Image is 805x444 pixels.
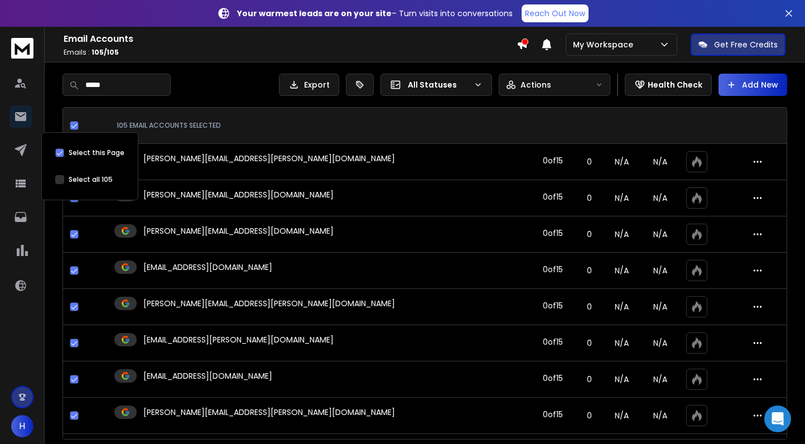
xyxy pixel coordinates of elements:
p: 0 [583,374,596,385]
p: Health Check [648,79,702,90]
button: H [11,415,33,437]
div: 0 of 15 [543,264,563,275]
td: N/A [602,398,641,434]
label: Select this Page [69,148,124,157]
p: N/A [648,192,673,204]
div: 105 EMAIL ACCOUNTS SELECTED [117,121,520,130]
p: Actions [520,79,551,90]
div: 0 of 15 [543,228,563,239]
p: My Workspace [573,39,638,50]
p: N/A [648,229,673,240]
p: 0 [583,301,596,312]
button: Get Free Credits [691,33,785,56]
h1: Email Accounts [64,32,517,46]
p: 0 [583,410,596,421]
div: 0 of 15 [543,336,563,348]
p: N/A [648,374,673,385]
div: 0 of 15 [543,300,563,311]
label: Select all 105 [69,175,113,184]
p: N/A [648,301,673,312]
p: N/A [648,265,673,276]
span: 105 / 105 [91,47,119,57]
td: N/A [602,361,641,398]
p: [PERSON_NAME][EMAIL_ADDRESS][DOMAIN_NAME] [143,225,334,237]
strong: Your warmest leads are on your site [237,8,392,19]
td: N/A [602,180,641,216]
p: Get Free Credits [714,39,778,50]
p: All Statuses [408,79,469,90]
p: [EMAIL_ADDRESS][PERSON_NAME][DOMAIN_NAME] [143,334,334,345]
img: logo [11,38,33,59]
a: Reach Out Now [522,4,589,22]
button: Export [279,74,339,96]
div: 0 of 15 [543,191,563,202]
td: N/A [602,253,641,289]
p: 0 [583,265,596,276]
p: [PERSON_NAME][EMAIL_ADDRESS][DOMAIN_NAME] [143,189,334,200]
div: 0 of 15 [543,373,563,384]
p: – Turn visits into conversations [237,8,513,19]
p: N/A [648,410,673,421]
p: [EMAIL_ADDRESS][DOMAIN_NAME] [143,262,272,273]
td: N/A [602,325,641,361]
div: 0 of 15 [543,155,563,166]
p: [EMAIL_ADDRESS][DOMAIN_NAME] [143,370,272,382]
td: N/A [602,216,641,253]
p: 0 [583,229,596,240]
p: 0 [583,337,596,349]
div: 0 of 15 [543,409,563,420]
p: [PERSON_NAME][EMAIL_ADDRESS][PERSON_NAME][DOMAIN_NAME] [143,298,395,309]
p: Reach Out Now [525,8,585,19]
p: Emails : [64,48,517,57]
div: Open Intercom Messenger [764,406,791,432]
td: N/A [602,144,641,180]
p: N/A [648,156,673,167]
button: Health Check [625,74,712,96]
p: 0 [583,192,596,204]
p: 0 [583,156,596,167]
p: [PERSON_NAME][EMAIL_ADDRESS][PERSON_NAME][DOMAIN_NAME] [143,407,395,418]
p: N/A [648,337,673,349]
button: Add New [719,74,787,96]
p: [PERSON_NAME][EMAIL_ADDRESS][PERSON_NAME][DOMAIN_NAME] [143,153,395,164]
td: N/A [602,289,641,325]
